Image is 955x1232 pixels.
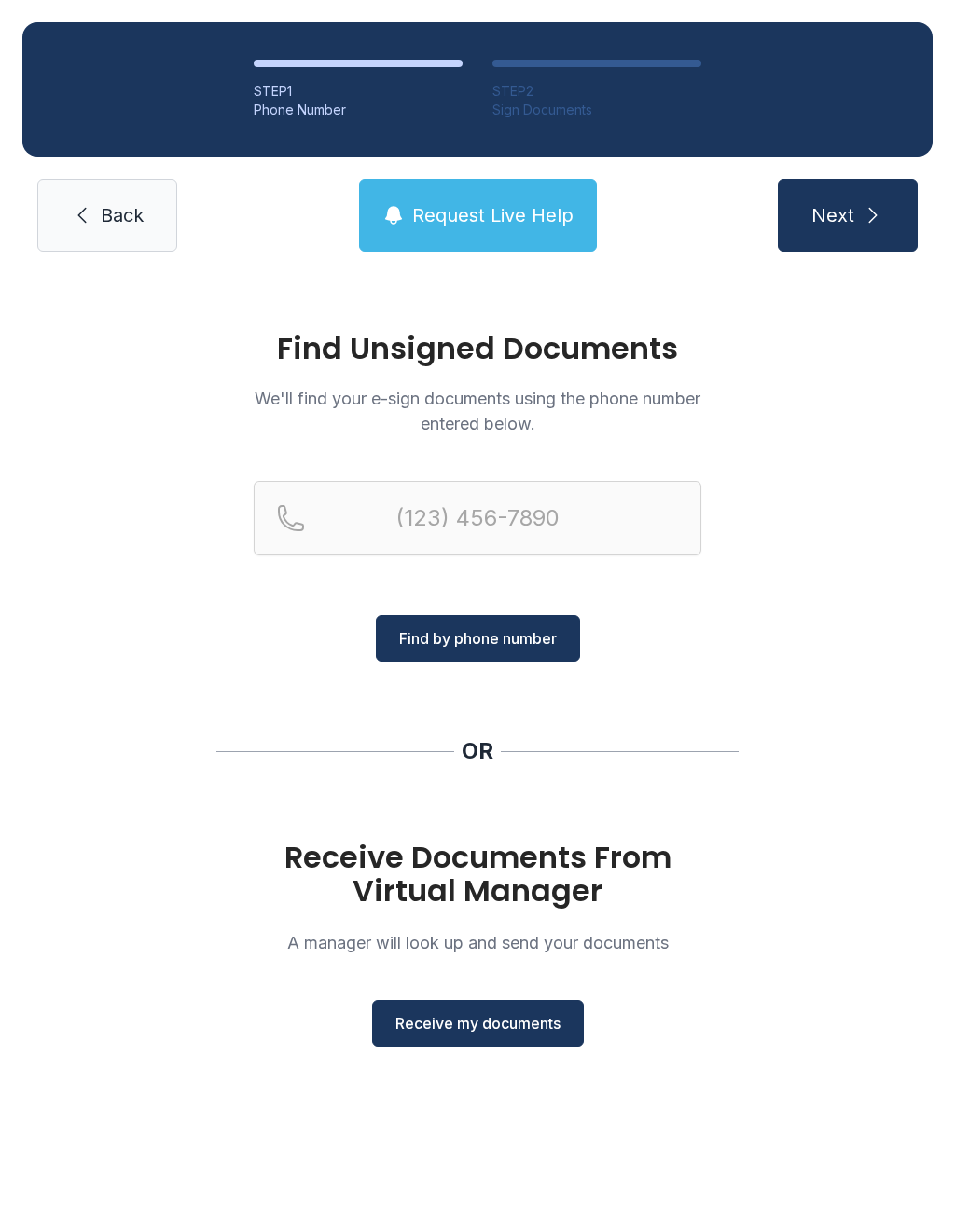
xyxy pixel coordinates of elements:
div: STEP 1 [254,82,463,101]
span: Find by phone number [399,627,557,650]
span: Next [811,202,854,228]
div: STEP 2 [492,82,701,101]
span: Receive my documents [395,1012,561,1034]
h1: Find Unsigned Documents [254,334,701,363]
p: We'll find your e-sign documents using the phone number entered below. [254,386,701,436]
p: A manager will look up and send your documents [254,930,701,955]
div: OR [462,736,493,766]
h1: Receive Documents From Virtual Manager [254,841,701,908]
input: Reservation phone number [254,481,701,555]
div: Sign Documents [492,101,701,119]
div: Phone Number [254,101,463,119]
span: Request Live Help [412,202,574,228]
span: Back [101,202,144,228]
